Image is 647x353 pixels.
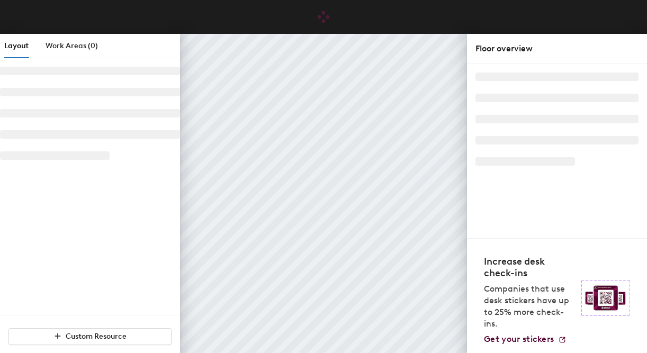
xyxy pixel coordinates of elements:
img: Sticker logo [581,280,630,316]
span: Layout [4,41,29,50]
div: Floor overview [475,42,639,55]
span: Work Areas (0) [46,41,98,50]
h4: Increase desk check-ins [484,256,575,279]
button: Custom Resource [8,328,172,345]
a: Get your stickers [484,334,567,345]
span: Get your stickers [484,334,554,344]
span: Custom Resource [66,332,127,341]
p: Companies that use desk stickers have up to 25% more check-ins. [484,283,575,330]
